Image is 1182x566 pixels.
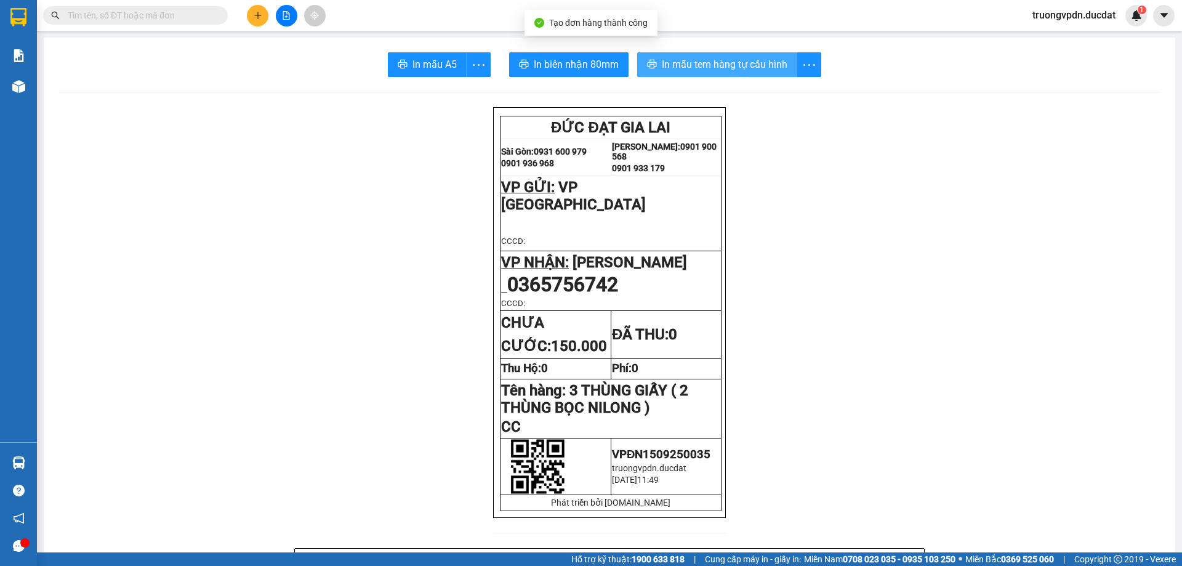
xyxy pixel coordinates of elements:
[1131,10,1142,21] img: icon-new-feature
[1138,6,1146,14] sup: 1
[398,59,408,71] span: printer
[965,552,1054,566] span: Miền Bắc
[501,179,555,196] span: VP GỬI:
[501,382,688,416] span: Tên hàng:
[51,11,60,20] span: search
[637,52,797,77] button: printerIn mẫu tem hàng tự cấu hình
[467,57,490,73] span: more
[662,57,787,72] span: In mẫu tem hàng tự cấu hình
[310,11,319,20] span: aim
[68,9,213,22] input: Tìm tên, số ĐT hoặc mã đơn
[12,80,25,93] img: warehouse-icon
[534,18,544,28] span: check-circle
[1001,554,1054,564] strong: 0369 525 060
[612,163,665,173] strong: 0901 933 179
[13,540,25,552] span: message
[1153,5,1175,26] button: caret-down
[959,557,962,562] span: ⚪️
[501,362,548,375] strong: Thu Hộ:
[388,52,467,77] button: printerIn mẫu A5
[669,326,677,343] span: 0
[612,475,637,485] span: [DATE]
[647,59,657,71] span: printer
[637,475,659,485] span: 11:49
[282,11,291,20] span: file-add
[1140,6,1144,14] span: 1
[510,439,565,494] img: qr-code
[501,179,646,213] span: VP [GEOGRAPHIC_DATA]
[797,52,821,77] button: more
[632,362,638,375] span: 0
[694,552,696,566] span: |
[573,254,687,271] span: [PERSON_NAME]
[501,147,534,156] strong: Sài Gòn:
[804,552,955,566] span: Miền Nam
[501,495,722,511] td: Phát triển bởi [DOMAIN_NAME]
[501,314,607,355] strong: CHƯA CƯỚC:
[612,362,638,375] strong: Phí:
[509,52,629,77] button: printerIn biên nhận 80mm
[519,59,529,71] span: printer
[1063,552,1065,566] span: |
[1159,10,1170,21] span: caret-down
[501,254,569,271] span: VP NHẬN:
[13,512,25,524] span: notification
[843,554,955,564] strong: 0708 023 035 - 0935 103 250
[612,463,686,473] span: truongvpdn.ducdat
[551,119,670,136] span: ĐỨC ĐẠT GIA LAI
[612,448,710,461] span: VPĐN1509250035
[571,552,685,566] span: Hỗ trợ kỹ thuật:
[551,338,607,355] span: 150.000
[1023,7,1125,23] span: truongvpdn.ducdat
[632,554,685,564] strong: 1900 633 818
[534,147,587,156] strong: 0931 600 979
[12,456,25,469] img: warehouse-icon
[304,5,326,26] button: aim
[501,299,525,308] span: CCCD:
[541,362,548,375] span: 0
[247,5,268,26] button: plus
[10,8,26,26] img: logo-vxr
[501,237,525,246] span: CCCD:
[276,5,297,26] button: file-add
[1114,555,1122,564] span: copyright
[12,49,25,62] img: solution-icon
[612,326,677,343] strong: ĐÃ THU:
[705,552,801,566] span: Cung cấp máy in - giấy in:
[534,57,619,72] span: In biên nhận 80mm
[507,273,618,296] span: 0365756742
[13,485,25,496] span: question-circle
[254,11,262,20] span: plus
[612,142,680,152] strong: [PERSON_NAME]:
[501,382,688,416] span: 3 THÙNG GIẤY ( 2 THÙNG BỌC NILONG )
[501,418,521,435] span: CC
[466,52,491,77] button: more
[412,57,457,72] span: In mẫu A5
[549,18,648,28] span: Tạo đơn hàng thành công
[501,158,554,168] strong: 0901 936 968
[612,142,717,161] strong: 0901 900 568
[797,57,821,73] span: more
